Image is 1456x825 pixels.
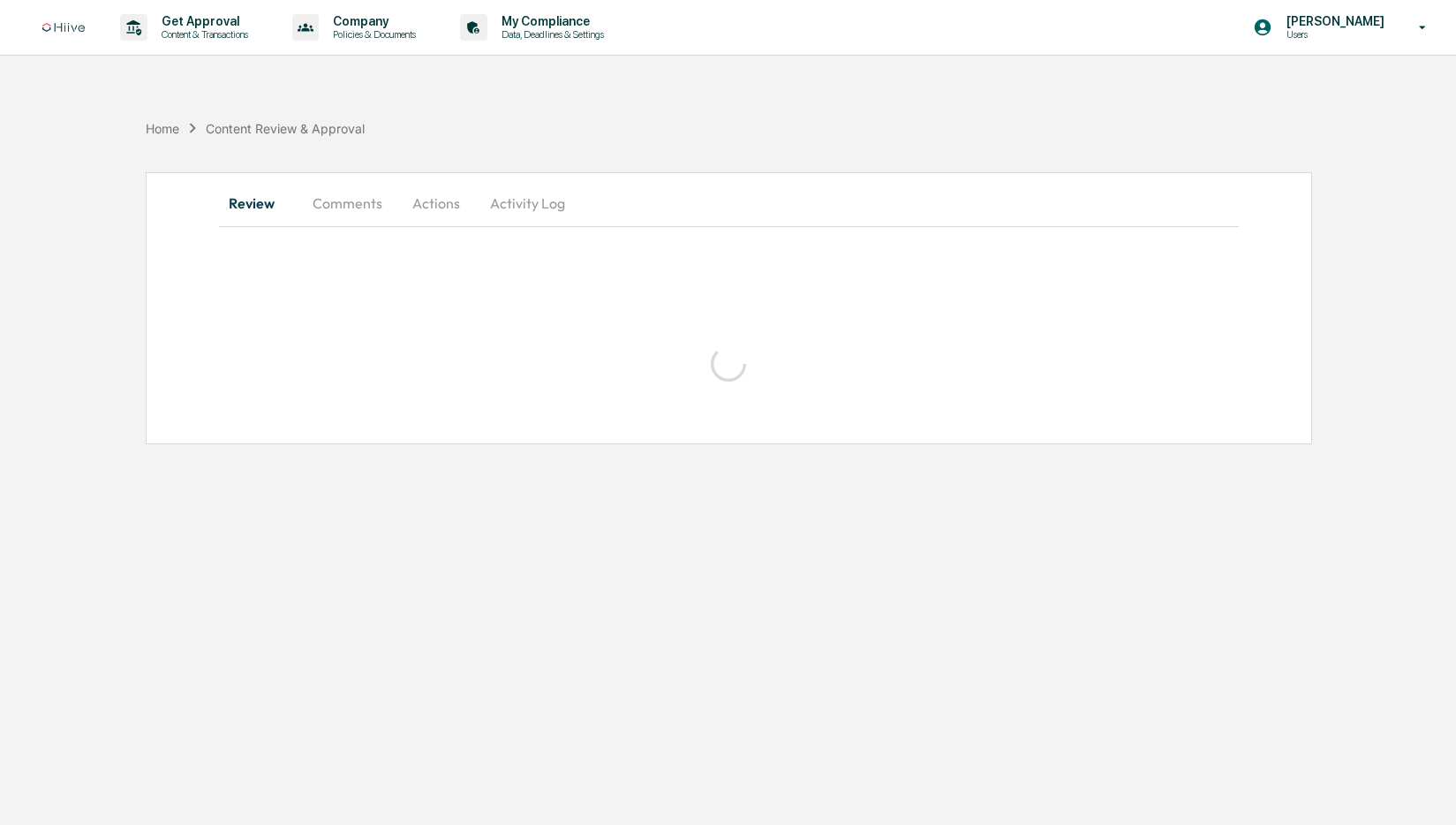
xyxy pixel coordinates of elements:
div: Content Review & Approval [206,121,365,136]
p: My Compliance [487,14,613,28]
p: [PERSON_NAME] [1272,14,1393,28]
p: Get Approval [147,14,257,28]
p: Data, Deadlines & Settings [487,28,613,41]
div: secondary tabs example [219,182,1238,224]
p: Content & Transactions [147,28,257,41]
div: Home [146,121,179,136]
button: Activity Log [476,182,579,224]
p: Policies & Documents [319,28,425,41]
button: Comments [298,182,396,224]
p: Users [1272,28,1393,41]
p: Company [319,14,425,28]
img: logo [42,23,85,33]
button: Actions [396,182,476,224]
button: Review [219,182,298,224]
